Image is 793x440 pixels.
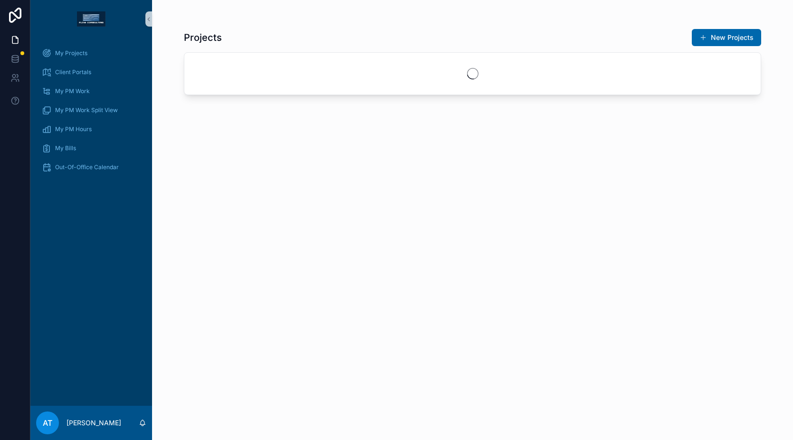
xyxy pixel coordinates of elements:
[36,121,146,138] a: My PM Hours
[55,163,119,171] span: Out-Of-Office Calendar
[67,418,121,428] p: [PERSON_NAME]
[55,106,118,114] span: My PM Work Split View
[692,29,761,46] button: New Projects
[55,125,92,133] span: My PM Hours
[77,11,105,27] img: App logo
[36,140,146,157] a: My Bills
[36,83,146,100] a: My PM Work
[55,144,76,152] span: My Bills
[43,417,52,429] span: AT
[55,68,91,76] span: Client Portals
[30,38,152,188] div: scrollable content
[55,49,87,57] span: My Projects
[55,87,90,95] span: My PM Work
[36,64,146,81] a: Client Portals
[184,31,222,44] h1: Projects
[36,159,146,176] a: Out-Of-Office Calendar
[36,102,146,119] a: My PM Work Split View
[36,45,146,62] a: My Projects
